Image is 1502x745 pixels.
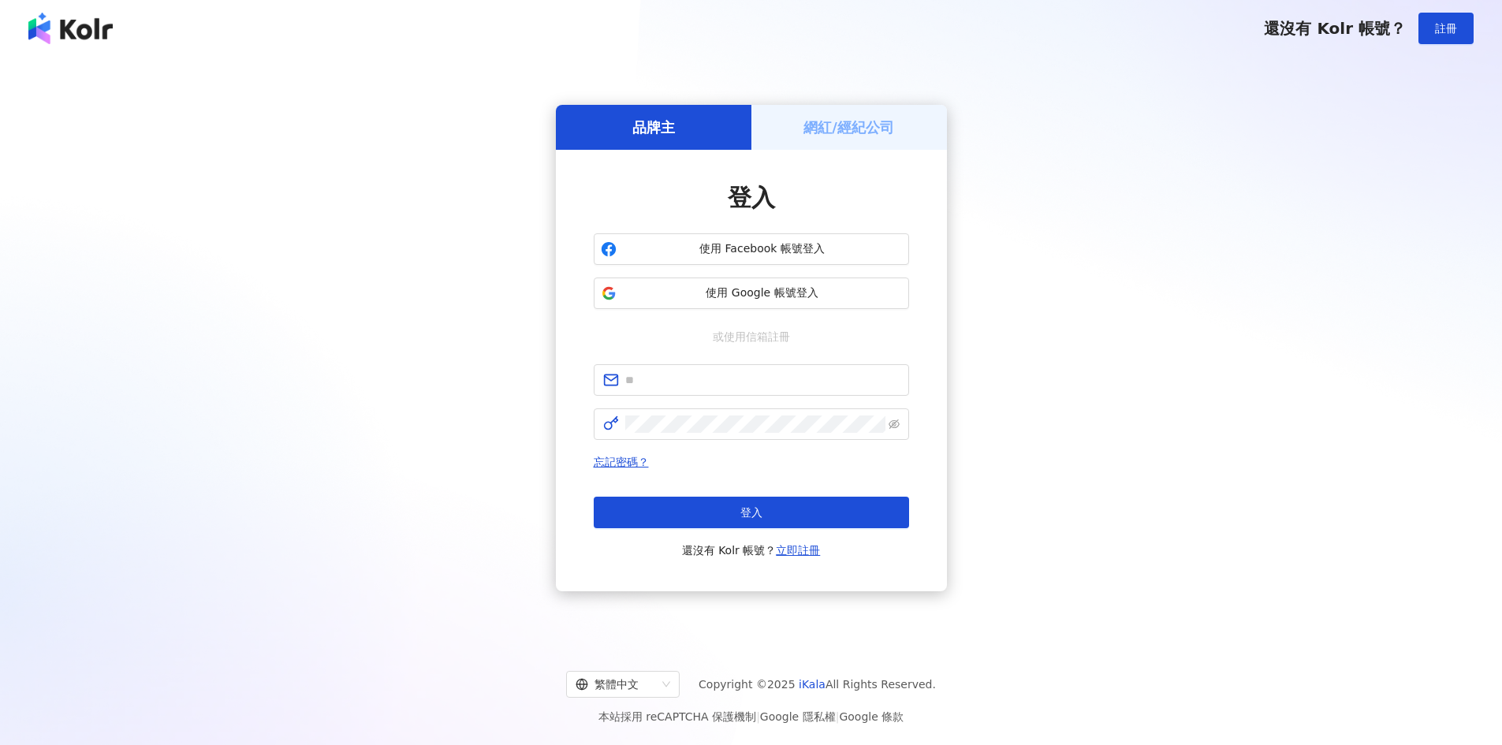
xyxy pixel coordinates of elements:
[623,285,902,301] span: 使用 Google 帳號登入
[576,672,656,697] div: 繁體中文
[740,506,762,519] span: 登入
[632,117,675,137] h5: 品牌主
[839,710,904,723] a: Google 條款
[623,241,902,257] span: 使用 Facebook 帳號登入
[594,278,909,309] button: 使用 Google 帳號登入
[760,710,836,723] a: Google 隱私權
[699,675,936,694] span: Copyright © 2025 All Rights Reserved.
[776,544,820,557] a: 立即註冊
[682,541,821,560] span: 還沒有 Kolr 帳號？
[803,117,894,137] h5: 網紅/經紀公司
[1264,19,1406,38] span: 還沒有 Kolr 帳號？
[799,678,826,691] a: iKala
[594,233,909,265] button: 使用 Facebook 帳號登入
[756,710,760,723] span: |
[594,497,909,528] button: 登入
[728,184,775,211] span: 登入
[1418,13,1474,44] button: 註冊
[889,419,900,430] span: eye-invisible
[28,13,113,44] img: logo
[594,456,649,468] a: 忘記密碼？
[702,328,801,345] span: 或使用信箱註冊
[1435,22,1457,35] span: 註冊
[598,707,904,726] span: 本站採用 reCAPTCHA 保護機制
[836,710,840,723] span: |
